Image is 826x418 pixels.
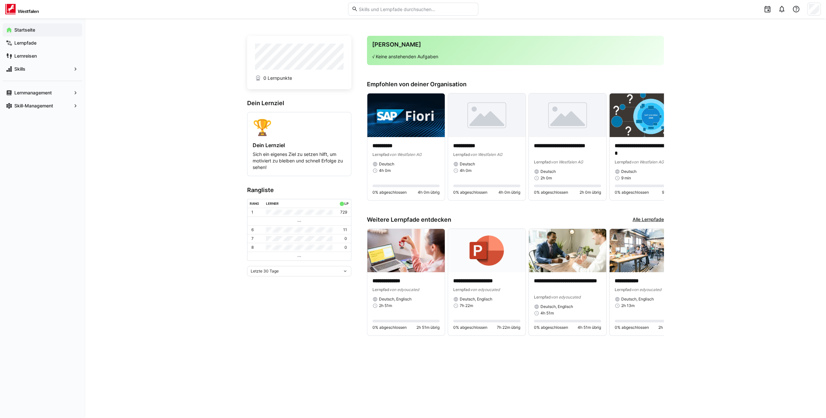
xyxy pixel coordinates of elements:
[621,297,654,302] span: Deutsch, Englisch
[358,6,474,12] input: Skills und Lernpfade durchsuchen…
[609,93,687,137] img: image
[609,229,687,272] img: image
[615,160,632,164] span: Lernpfad
[253,118,346,137] div: 🏆
[251,210,253,215] p: 1
[251,236,254,241] p: 7
[251,245,254,250] p: 8
[343,227,347,232] p: 11
[534,190,568,195] span: 0% abgeschlossen
[372,325,407,330] span: 0% abgeschlossen
[498,190,520,195] span: 4h 0m übrig
[580,190,601,195] span: 2h 0m übrig
[253,142,346,148] h4: Dein Lernziel
[632,287,661,292] span: von edyoucated
[344,245,347,250] p: 0
[344,202,348,205] div: LP
[372,190,407,195] span: 0% abgeschlossen
[372,287,389,292] span: Lernpfad
[340,210,347,215] p: 729
[632,160,664,164] span: von Westfalen AG
[460,161,475,167] span: Deutsch
[453,152,470,157] span: Lernpfad
[251,227,254,232] p: 6
[470,152,502,157] span: von Westfalen AG
[253,151,346,171] p: Sich ein eigenes Ziel zu setzen hilft, um motiviert zu bleiben und schnell Erfolge zu sehen!
[615,325,649,330] span: 0% abgeschlossen
[367,93,445,137] img: image
[379,297,412,302] span: Deutsch, Englisch
[448,229,525,272] img: image
[263,75,292,81] span: 0 Lernpunkte
[453,190,487,195] span: 0% abgeschlossen
[621,303,635,308] span: 2h 13m
[551,160,583,164] span: von Westfalen AG
[633,216,664,223] a: Alle Lernpfade
[389,287,419,292] span: von edyoucated
[379,168,391,173] span: 4h 0m
[389,152,422,157] span: von Westfalen AG
[540,311,554,316] span: 4h 51m
[540,169,556,174] span: Deutsch
[534,160,551,164] span: Lernpfad
[578,325,601,330] span: 4h 51m übrig
[379,161,394,167] span: Deutsch
[247,187,351,194] h3: Rangliste
[344,236,347,241] p: 0
[470,287,500,292] span: von edyoucated
[615,287,632,292] span: Lernpfad
[460,303,473,308] span: 7h 22m
[372,53,659,60] p: √ Keine anstehenden Aufgaben
[453,325,487,330] span: 0% abgeschlossen
[658,325,682,330] span: 2h 13m übrig
[367,229,445,272] img: image
[250,202,259,205] div: Rang
[266,202,279,205] div: Lerner
[379,303,392,308] span: 2h 51m
[367,216,451,223] h3: Weitere Lernpfade entdecken
[460,297,492,302] span: Deutsch, Englisch
[534,325,568,330] span: 0% abgeschlossen
[460,168,471,173] span: 4h 0m
[453,287,470,292] span: Lernpfad
[551,295,581,300] span: von edyoucated
[534,295,551,300] span: Lernpfad
[529,93,606,137] img: image
[418,190,440,195] span: 4h 0m übrig
[372,152,389,157] span: Lernpfad
[621,169,637,174] span: Deutsch
[662,190,682,195] span: 9 min übrig
[372,41,659,48] h3: [PERSON_NAME]
[448,93,525,137] img: image
[251,269,279,274] span: Letzte 30 Tage
[540,175,552,181] span: 2h 0m
[416,325,440,330] span: 2h 51m übrig
[247,100,351,107] h3: Dein Lernziel
[529,229,606,272] img: image
[615,190,649,195] span: 0% abgeschlossen
[497,325,520,330] span: 7h 22m übrig
[621,175,631,181] span: 9 min
[540,304,573,309] span: Deutsch, Englisch
[367,81,664,88] h3: Empfohlen von deiner Organisation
